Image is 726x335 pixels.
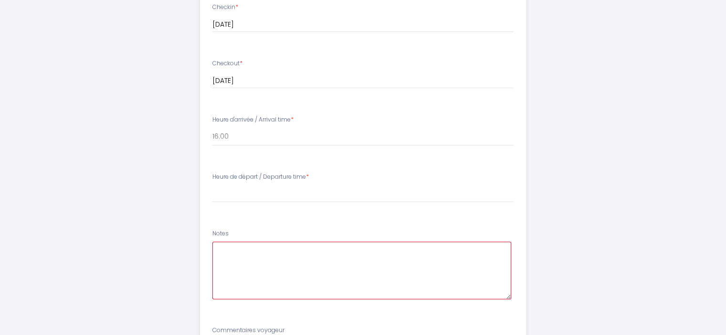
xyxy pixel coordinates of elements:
label: Checkin [212,3,238,12]
label: Commentaires voyageur [212,326,284,335]
label: Checkout [212,59,242,68]
label: Heure d'arrivée / Arrival time [212,115,294,124]
label: Heure de départ / Departure time [212,173,309,182]
label: Notes [212,229,229,238]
